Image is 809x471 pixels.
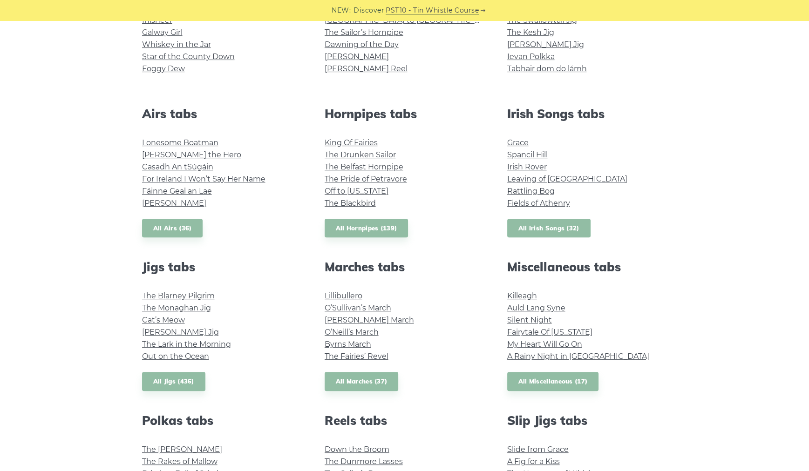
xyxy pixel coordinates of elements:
[507,175,627,183] a: Leaving of [GEOGRAPHIC_DATA]
[142,175,265,183] a: For Ireland I Won’t Say Her Name
[507,199,570,208] a: Fields of Athenry
[325,316,414,324] a: [PERSON_NAME] March
[507,52,555,61] a: Ievan Polkka
[325,28,403,37] a: The Sailor’s Hornpipe
[325,175,407,183] a: The Pride of Petravore
[507,28,554,37] a: The Kesh Jig
[325,187,388,195] a: Off to [US_STATE]
[142,291,215,300] a: The Blarney Pilgrim
[386,5,479,16] a: PST10 - Tin Whistle Course
[142,150,241,159] a: [PERSON_NAME] the Hero
[507,328,592,336] a: Fairytale Of [US_STATE]
[142,413,302,428] h2: Polkas tabs
[142,316,185,324] a: Cat’s Meow
[142,52,235,61] a: Star of the County Down
[507,291,537,300] a: Killeagh
[507,40,584,49] a: [PERSON_NAME] Jig
[332,5,351,16] span: NEW:
[507,457,560,466] a: A Fig for a Kiss
[325,199,376,208] a: The Blackbird
[325,445,389,454] a: Down the Broom
[325,64,408,73] a: [PERSON_NAME] Reel
[142,187,212,195] a: Fáinne Geal an Lae
[325,219,408,238] a: All Hornpipes (139)
[142,219,203,238] a: All Airs (36)
[142,260,302,274] h2: Jigs tabs
[325,372,399,391] a: All Marches (37)
[142,16,172,25] a: Inisheer
[325,340,371,349] a: Byrns March
[507,372,599,391] a: All Miscellaneous (17)
[507,64,587,73] a: Tabhair dom do lámh
[325,162,403,171] a: The Belfast Hornpipe
[142,328,219,336] a: [PERSON_NAME] Jig
[507,219,591,238] a: All Irish Songs (32)
[325,303,391,312] a: O’Sullivan’s March
[142,107,302,121] h2: Airs tabs
[507,352,649,361] a: A Rainy Night in [GEOGRAPHIC_DATA]
[142,303,211,312] a: The Monaghan Jig
[507,16,577,25] a: The Swallowtail Jig
[354,5,384,16] span: Discover
[507,340,582,349] a: My Heart Will Go On
[142,199,206,208] a: [PERSON_NAME]
[507,303,565,312] a: Auld Lang Syne
[325,260,485,274] h2: Marches tabs
[507,150,548,159] a: Spancil Hill
[507,187,555,195] a: Rattling Bog
[142,40,211,49] a: Whiskey in the Jar
[325,52,389,61] a: [PERSON_NAME]
[325,413,485,428] h2: Reels tabs
[142,445,222,454] a: The [PERSON_NAME]
[507,260,667,274] h2: Miscellaneous tabs
[142,340,231,349] a: The Lark in the Morning
[142,352,209,361] a: Out on the Ocean
[507,138,529,147] a: Grace
[142,28,183,37] a: Galway Girl
[142,138,218,147] a: Lonesome Boatman
[325,138,378,147] a: King Of Fairies
[325,457,403,466] a: The Dunmore Lasses
[507,413,667,428] h2: Slip Jigs tabs
[325,150,396,159] a: The Drunken Sailor
[325,16,496,25] a: [GEOGRAPHIC_DATA] to [GEOGRAPHIC_DATA]
[325,291,362,300] a: Lillibullero
[142,372,205,391] a: All Jigs (436)
[507,316,552,324] a: Silent Night
[325,328,379,336] a: O’Neill’s March
[325,352,388,361] a: The Fairies’ Revel
[142,457,218,466] a: The Rakes of Mallow
[325,40,399,49] a: Dawning of the Day
[142,162,213,171] a: Casadh An tSúgáin
[507,162,547,171] a: Irish Rover
[507,107,667,121] h2: Irish Songs tabs
[507,445,569,454] a: Slide from Grace
[142,64,185,73] a: Foggy Dew
[325,107,485,121] h2: Hornpipes tabs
